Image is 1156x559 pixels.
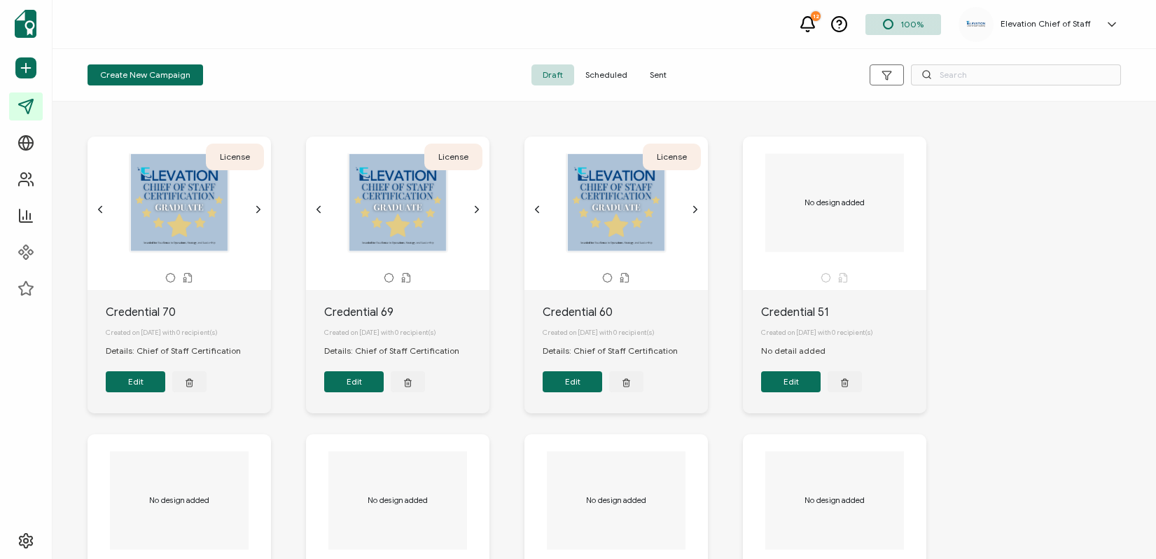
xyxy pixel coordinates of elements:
ion-icon: chevron forward outline [253,204,264,215]
div: Created on [DATE] with 0 recipient(s) [543,321,708,345]
button: Create New Campaign [88,64,203,85]
span: Scheduled [574,64,639,85]
span: 100% [900,19,924,29]
ion-icon: chevron forward outline [690,204,701,215]
button: Edit [543,371,602,392]
iframe: Chat Widget [1086,492,1156,559]
div: Created on [DATE] with 0 recipient(s) [761,321,926,345]
div: No detail added [761,345,840,357]
ion-icon: chevron back outline [95,204,106,215]
button: Edit [324,371,384,392]
input: Search [911,64,1121,85]
div: Created on [DATE] with 0 recipient(s) [106,321,271,345]
span: Sent [639,64,678,85]
div: Credential 70 [106,304,271,321]
ion-icon: chevron back outline [313,204,324,215]
ion-icon: chevron back outline [531,204,543,215]
div: Credential 69 [324,304,489,321]
span: Draft [531,64,574,85]
div: License [424,144,482,170]
div: Credential 51 [761,304,926,321]
div: Details: Chief of Staff Certification [543,345,692,357]
button: Edit [106,371,165,392]
div: Created on [DATE] with 0 recipient(s) [324,321,489,345]
span: Create New Campaign [100,71,190,79]
button: Edit [761,371,821,392]
div: 12 [811,11,821,21]
div: License [643,144,701,170]
img: 7e9373f2-6c46-43a7-b68d-1006cfb7e963.png [966,19,987,29]
ion-icon: chevron forward outline [471,204,482,215]
img: sertifier-logomark-colored.svg [15,10,36,38]
div: Credential 60 [543,304,708,321]
h5: Elevation Chief of Staff [1001,19,1091,29]
div: License [206,144,264,170]
div: Details: Chief of Staff Certification [106,345,255,357]
div: Details: Chief of Staff Certification [324,345,473,357]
